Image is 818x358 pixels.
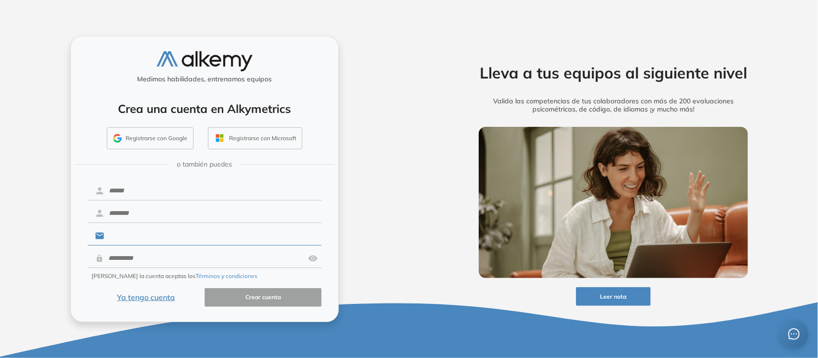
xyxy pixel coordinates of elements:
[576,287,651,306] button: Leer nota
[177,159,232,169] span: o también puedes
[92,272,257,280] span: [PERSON_NAME] la cuenta aceptas los
[308,249,318,268] img: asd
[113,134,122,143] img: GMAIL_ICON
[464,64,763,82] h2: Lleva a tus equipos al siguiente nivel
[75,75,334,83] h5: Medimos habilidades, entrenamos equipos
[205,288,322,307] button: Crear cuenta
[88,288,205,307] button: Ya tengo cuenta
[83,102,326,116] h4: Crea una cuenta en Alkymetrics
[208,127,302,149] button: Registrarse con Microsoft
[214,133,225,144] img: OUTLOOK_ICON
[157,51,253,71] img: logo-alkemy
[107,127,194,149] button: Registrarse con Google
[464,97,763,113] h5: Valida las competencias de tus colaboradores con más de 200 evaluaciones psicométricas, de código...
[788,328,800,340] span: message
[196,272,257,280] button: Términos y condiciones
[479,127,748,278] img: img-more-info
